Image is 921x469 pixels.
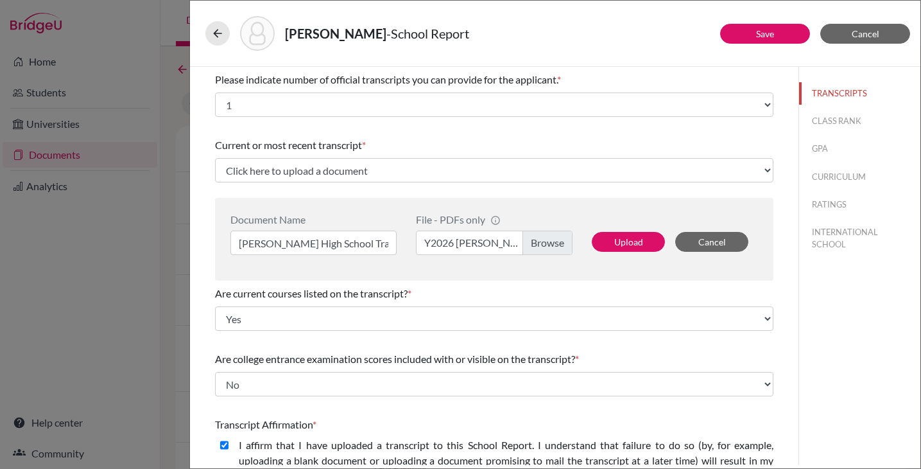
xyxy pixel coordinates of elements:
button: GPA [799,137,920,160]
button: Upload [592,232,665,252]
span: Transcript Affirmation [215,418,313,430]
button: CURRICULUM [799,166,920,188]
button: INTERNATIONAL SCHOOL [799,221,920,256]
button: CLASS RANK [799,110,920,132]
div: File - PDFs only [416,213,572,226]
button: TRANSCRIPTS [799,82,920,105]
div: Document Name [230,213,397,226]
label: Y2026 [PERSON_NAME], Chashin High School Transcript. (G11 Sem 2).pdf [416,231,572,255]
span: Are current courses listed on the transcript? [215,287,408,299]
button: Cancel [675,232,748,252]
strong: [PERSON_NAME] [285,26,386,41]
span: Are college entrance examination scores included with or visible on the transcript? [215,353,575,365]
span: Please indicate number of official transcripts you can provide for the applicant. [215,73,557,85]
span: info [490,215,501,226]
span: Current or most recent transcript [215,139,362,151]
button: RATINGS [799,193,920,216]
span: - School Report [386,26,469,41]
